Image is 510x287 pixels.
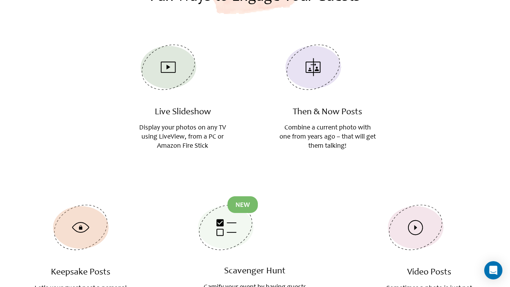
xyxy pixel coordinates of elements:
p: Display your photos on any TV using LiveView, from a PC or Amazon Fire Stick [134,123,231,151]
h3: Live Slideshow [134,107,231,118]
p: Combine a current photo with one from years ago – that will get them talking! [279,123,376,151]
h3: Keepsake Posts [24,267,138,278]
h3: Then & Now Posts [279,107,376,118]
h3: Video Posts [381,267,477,278]
a: Scavenger Hunt [224,267,286,276]
div: Open Intercom Messenger [484,261,502,279]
